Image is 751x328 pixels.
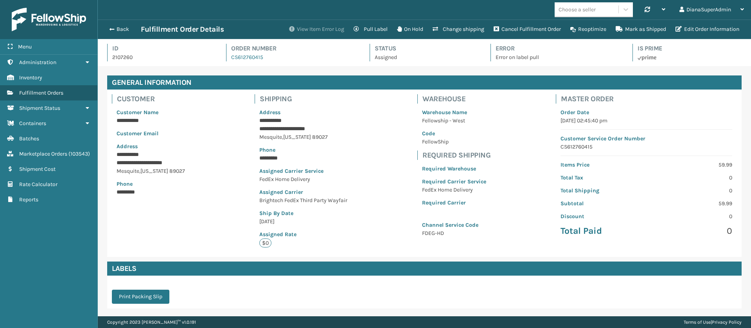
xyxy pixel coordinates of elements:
p: CS612760415 [561,143,732,151]
p: Subtotal [561,199,641,208]
p: Total Paid [561,225,641,237]
p: Assigned [375,53,476,61]
p: FDEG-HD [422,229,486,237]
span: Mesquite [259,134,282,140]
span: Marketplace Orders [19,151,67,157]
i: Mark as Shipped [616,26,623,32]
span: Batches [19,135,39,142]
span: Shipment Status [19,105,60,111]
h4: Labels [107,262,742,276]
span: [US_STATE] [283,134,311,140]
img: logo [12,8,86,31]
p: Order Date [561,108,732,117]
p: Phone [259,146,348,154]
p: Customer Name [117,108,185,117]
h4: Status [375,44,476,53]
p: [DATE] [259,217,348,226]
button: Change shipping [428,22,489,37]
p: 0 [651,225,732,237]
span: Fulfillment Orders [19,90,63,96]
span: Inventory [19,74,42,81]
p: Copyright 2023 [PERSON_NAME]™ v 1.0.191 [107,316,196,328]
span: Shipment Cost [19,166,56,172]
div: Choose a seller [559,5,596,14]
div: | [684,316,742,328]
button: View Item Error Log [284,22,349,37]
p: Assigned Carrier [259,188,348,196]
p: Total Tax [561,174,641,182]
span: Address [259,109,280,116]
button: Reoptimize [566,22,611,37]
i: Change shipping [433,26,438,32]
span: Administration [19,59,56,66]
span: 89027 [169,168,185,174]
h4: Is Prime [638,44,742,53]
button: Cancel Fulfillment Order [489,22,566,37]
p: Code [422,129,486,138]
p: $0 [259,238,271,247]
p: Warehouse Name [422,108,486,117]
p: Error on label pull [496,53,618,61]
span: Mesquite [117,168,139,174]
span: [US_STATE] [140,168,168,174]
i: Edit [676,26,682,32]
p: 0 [651,212,732,220]
span: Reports [19,196,38,203]
button: Pull Label [349,22,392,37]
h4: Error [496,44,618,53]
a: Terms of Use [684,319,711,325]
p: Customer Email [117,129,185,138]
p: Brightech FedEx Third Party Wayfair [259,196,348,204]
i: Pull Label [354,26,359,32]
span: ( 103543 ) [68,151,90,157]
button: Mark as Shipped [611,22,671,37]
p: [DATE] 02:45:40 pm [561,117,732,125]
span: Menu [18,43,32,50]
p: 59.99 [651,199,732,208]
h4: Shipping [260,94,352,104]
span: , [282,134,283,140]
p: Ship By Date [259,209,348,217]
p: FedEx Home Delivery [259,175,348,183]
h4: Order Number [231,44,356,53]
span: 89027 [312,134,328,140]
p: Assigned Rate [259,230,348,238]
button: Back [105,26,141,33]
p: Required Carrier Service [422,177,486,186]
p: FedEx Home Delivery [422,186,486,194]
h4: Required Shipping [422,151,491,160]
h4: General Information [107,75,742,90]
p: Required Warehouse [422,165,486,173]
button: Print Packing Slip [112,290,169,304]
i: Reoptimize [570,27,576,32]
p: Fellowship - West [422,117,486,125]
i: Cancel Fulfillment Order [494,26,499,32]
h3: Fulfillment Order Details [141,25,224,34]
span: Address [117,143,138,150]
span: , [139,168,140,174]
p: Customer Service Order Number [561,134,732,143]
p: Discount [561,212,641,220]
p: Phone [117,180,185,188]
h4: Id [112,44,212,53]
p: Items Price [561,161,641,169]
a: CS612760415 [231,54,263,61]
h4: Customer [117,94,190,104]
p: 0 [651,174,732,182]
p: Total Shipping [561,186,641,195]
p: Required Carrier [422,199,486,207]
button: On Hold [392,22,428,37]
button: Edit Order Information [671,22,744,37]
p: Assigned Carrier Service [259,167,348,175]
p: Channel Service Code [422,221,486,229]
i: View Item Error Log [289,26,295,32]
p: 0 [651,186,732,195]
i: On Hold [397,26,402,32]
p: 2107260 [112,53,212,61]
span: Rate Calculator [19,181,57,188]
span: Containers [19,120,46,127]
h4: Warehouse [422,94,491,104]
h4: Master Order [561,94,737,104]
p: FellowShip [422,138,486,146]
a: Privacy Policy [712,319,742,325]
